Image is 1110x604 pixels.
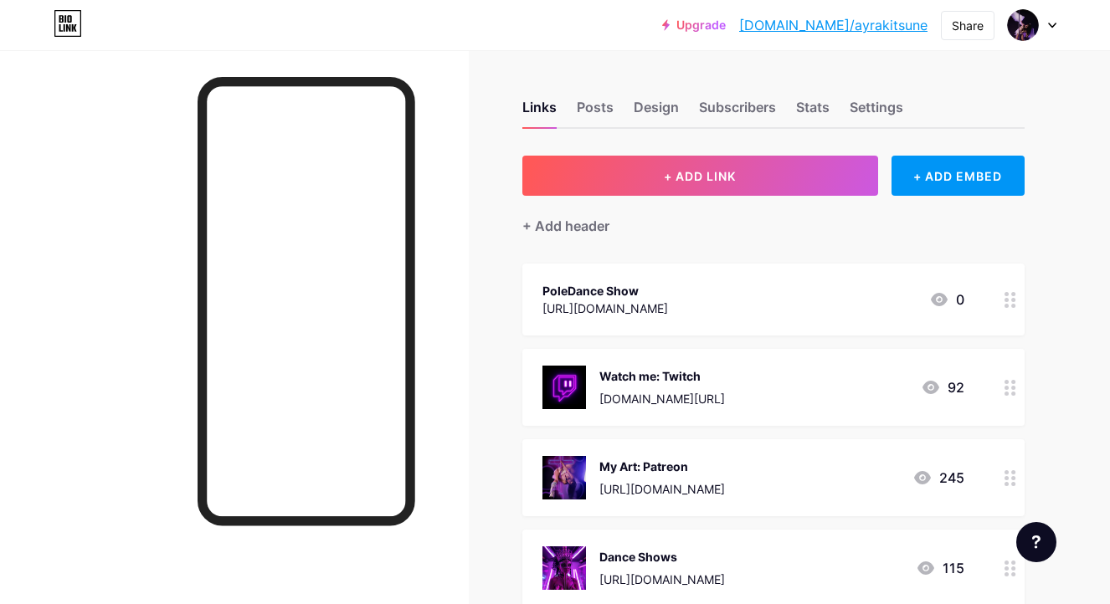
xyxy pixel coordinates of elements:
div: [URL][DOMAIN_NAME] [599,571,725,588]
div: [URL][DOMAIN_NAME] [542,299,668,317]
button: + ADD LINK [522,156,878,196]
div: Design [634,97,679,127]
img: Watch me: Twitch [542,366,586,409]
div: Posts [577,97,614,127]
div: Settings [850,97,903,127]
a: [DOMAIN_NAME]/ayrakitsune [739,15,928,35]
div: Stats [796,97,830,127]
img: Dance Shows [542,546,586,590]
div: 0 [929,289,964,310]
div: 245 [912,468,964,488]
div: Watch me: Twitch [599,367,725,385]
span: + ADD LINK [664,169,736,183]
div: [URL][DOMAIN_NAME] [599,480,725,498]
div: [DOMAIN_NAME][URL] [599,390,725,407]
div: + ADD EMBED [892,156,1025,196]
div: My Art: Patreon [599,458,725,475]
div: Share [952,17,984,34]
a: Upgrade [662,18,726,32]
img: My Art: Patreon [542,456,586,499]
div: + Add header [522,216,609,236]
img: ayrakitsune [1007,9,1039,41]
div: Dance Shows [599,548,725,566]
div: 115 [916,558,964,578]
div: Subscribers [699,97,776,127]
div: Links [522,97,557,127]
div: PoleDance Show [542,282,668,299]
div: 92 [921,377,964,397]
